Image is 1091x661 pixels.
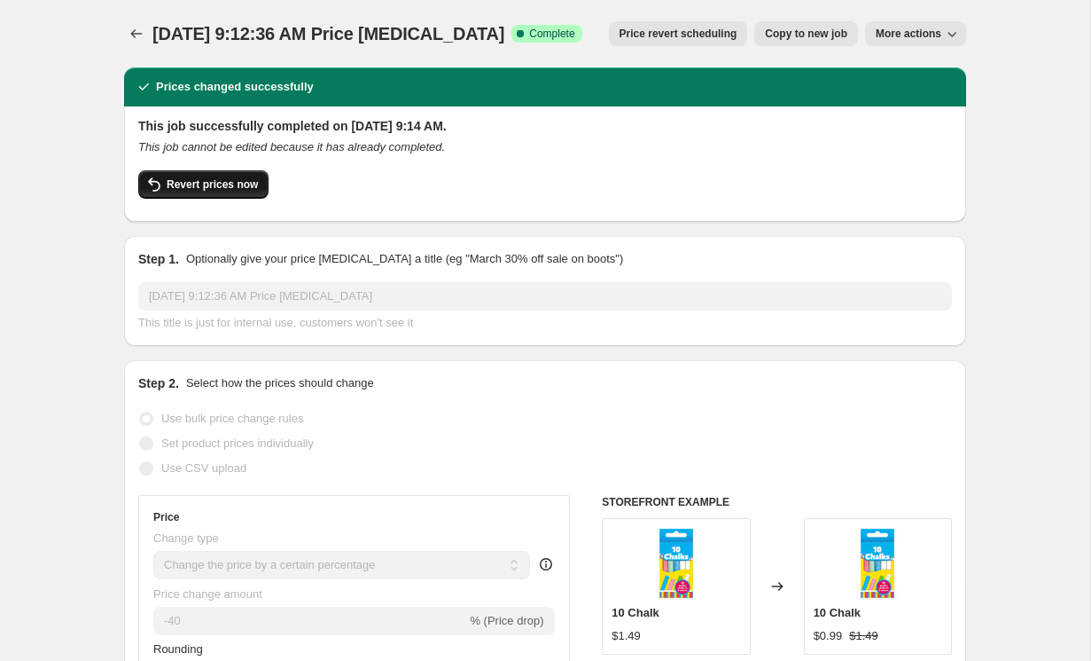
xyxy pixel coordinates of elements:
span: 10 Chalk [612,606,658,619]
span: Use CSV upload [161,461,246,475]
span: % (Price drop) [470,614,543,627]
p: Optionally give your price [MEDICAL_DATA] a title (eg "March 30% off sale on boots") [186,250,623,268]
button: Price change jobs [124,21,149,46]
h2: Prices changed successfully [156,78,314,96]
span: Rounding [153,642,203,656]
img: HpxGSSjs_d7e966c5-ead2-4340-8a55-254932da99e5_80x.jpg [842,528,913,599]
span: Revert prices now [167,177,258,192]
strike: $1.49 [849,627,878,645]
img: HpxGSSjs_d7e966c5-ead2-4340-8a55-254932da99e5_80x.jpg [641,528,712,599]
button: More actions [865,21,966,46]
span: [DATE] 9:12:36 AM Price [MEDICAL_DATA] [152,24,504,43]
button: Price revert scheduling [609,21,748,46]
span: Price revert scheduling [620,27,737,41]
div: help [537,555,555,573]
i: This job cannot be edited because it has already completed. [138,140,445,153]
div: $0.99 [814,627,843,645]
button: Copy to new job [754,21,858,46]
span: Change type [153,531,219,545]
span: Complete [529,27,574,41]
span: 10 Chalk [814,606,861,619]
span: Set product prices individually [161,437,314,450]
input: -15 [153,607,466,635]
h3: Price [153,510,179,524]
span: Copy to new job [765,27,847,41]
h2: This job successfully completed on [DATE] 9:14 AM. [138,117,952,135]
span: Use bulk price change rules [161,412,303,425]
h2: Step 2. [138,374,179,392]
div: $1.49 [612,627,641,645]
span: This title is just for internal use, customers won't see it [138,316,413,329]
h2: Step 1. [138,250,179,268]
h6: STOREFRONT EXAMPLE [602,495,952,509]
span: Price change amount [153,587,262,601]
button: Revert prices now [138,170,269,199]
span: More actions [876,27,941,41]
input: 30% off holiday sale [138,282,952,311]
p: Select how the prices should change [186,374,374,392]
